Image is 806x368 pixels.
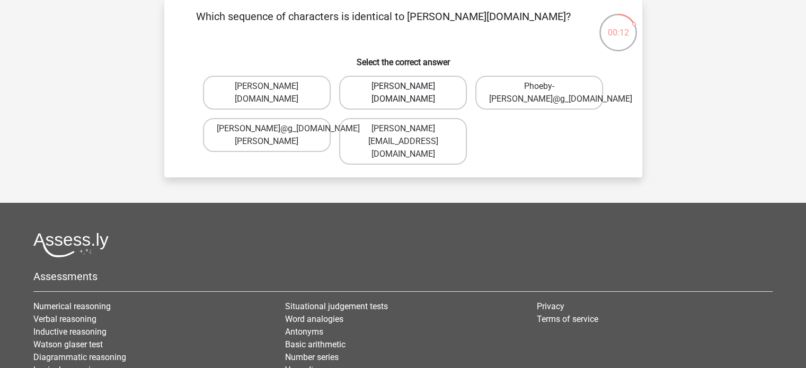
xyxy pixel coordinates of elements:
a: Privacy [537,301,564,311]
div: 00:12 [598,13,638,39]
a: Inductive reasoning [33,327,107,337]
label: [PERSON_NAME][DOMAIN_NAME] [339,76,467,110]
img: Assessly logo [33,232,109,257]
label: [PERSON_NAME]@g_[DOMAIN_NAME][PERSON_NAME] [203,118,331,152]
label: [PERSON_NAME][EMAIL_ADDRESS][DOMAIN_NAME] [339,118,467,165]
a: Basic arithmetic [285,339,346,349]
a: Situational judgement tests [285,301,388,311]
h6: Select the correct answer [181,49,625,67]
a: Antonyms [285,327,323,337]
h5: Assessments [33,270,773,283]
a: Numerical reasoning [33,301,111,311]
a: Word analogies [285,314,343,324]
a: Number series [285,352,339,362]
a: Terms of service [537,314,598,324]
label: [PERSON_NAME][DOMAIN_NAME] [203,76,331,110]
p: Which sequence of characters is identical to [PERSON_NAME][DOMAIN_NAME]? [181,8,586,40]
a: Diagrammatic reasoning [33,352,126,362]
label: Phoeby-[PERSON_NAME]@g_[DOMAIN_NAME] [475,76,603,110]
a: Watson glaser test [33,339,103,349]
a: Verbal reasoning [33,314,96,324]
